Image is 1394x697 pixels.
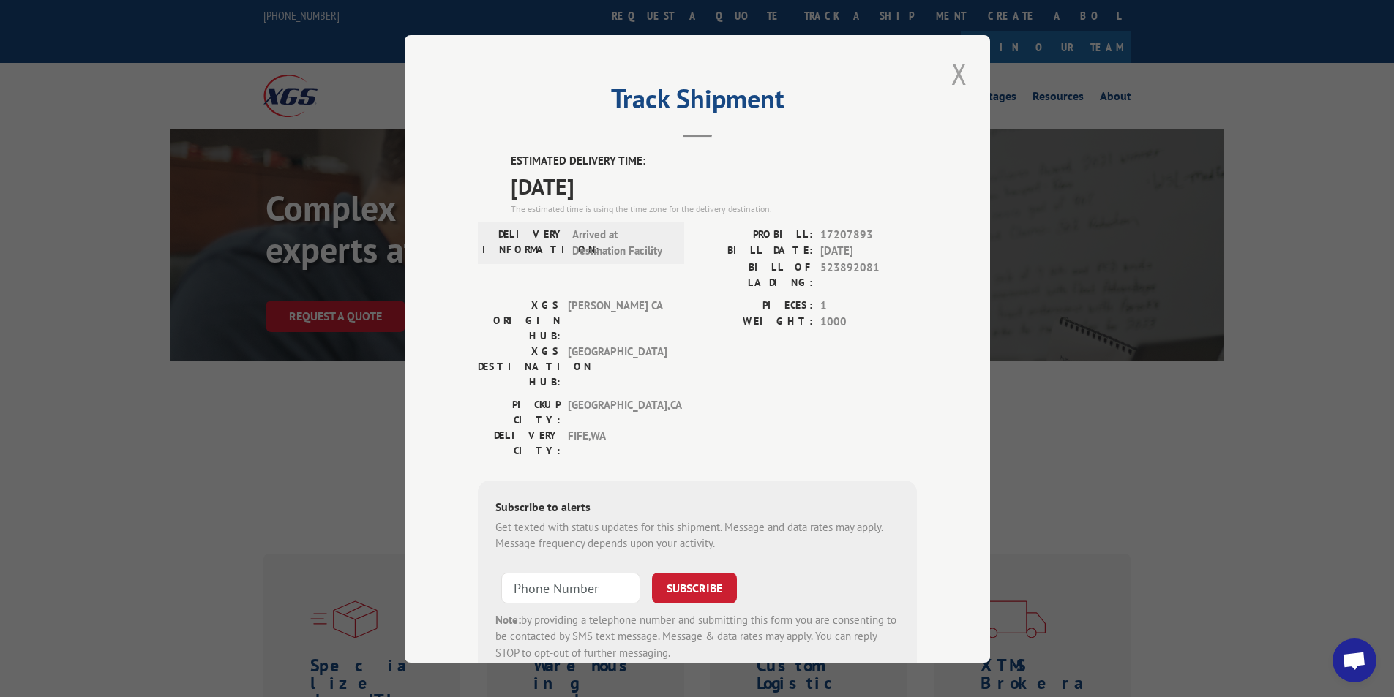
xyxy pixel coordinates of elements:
[697,297,813,314] label: PIECES:
[572,226,671,259] span: Arrived at Destination Facility
[568,396,667,427] span: [GEOGRAPHIC_DATA] , CA
[495,612,521,626] strong: Note:
[1333,638,1376,682] a: Open chat
[478,427,561,458] label: DELIVERY CITY:
[697,243,813,260] label: BILL DATE:
[652,572,737,603] button: SUBSCRIBE
[947,53,972,94] button: Close modal
[697,314,813,331] label: WEIGHT:
[697,226,813,243] label: PROBILL:
[511,202,917,215] div: The estimated time is using the time zone for the delivery destination.
[820,314,917,331] span: 1000
[820,297,917,314] span: 1
[478,88,917,116] h2: Track Shipment
[478,297,561,343] label: XGS ORIGIN HUB:
[495,497,899,519] div: Subscribe to alerts
[568,297,667,343] span: [PERSON_NAME] CA
[820,226,917,243] span: 17207893
[501,572,640,603] input: Phone Number
[478,343,561,389] label: XGS DESTINATION HUB:
[820,243,917,260] span: [DATE]
[511,169,917,202] span: [DATE]
[697,259,813,290] label: BILL OF LADING:
[495,519,899,551] div: Get texted with status updates for this shipment. Message and data rates may apply. Message frequ...
[568,343,667,389] span: [GEOGRAPHIC_DATA]
[495,611,899,661] div: by providing a telephone number and submitting this form you are consenting to be contacted by SM...
[478,396,561,427] label: PICKUP CITY:
[511,153,917,170] label: ESTIMATED DELIVERY TIME:
[482,226,565,259] label: DELIVERY INFORMATION:
[820,259,917,290] span: 523892081
[568,427,667,458] span: FIFE , WA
